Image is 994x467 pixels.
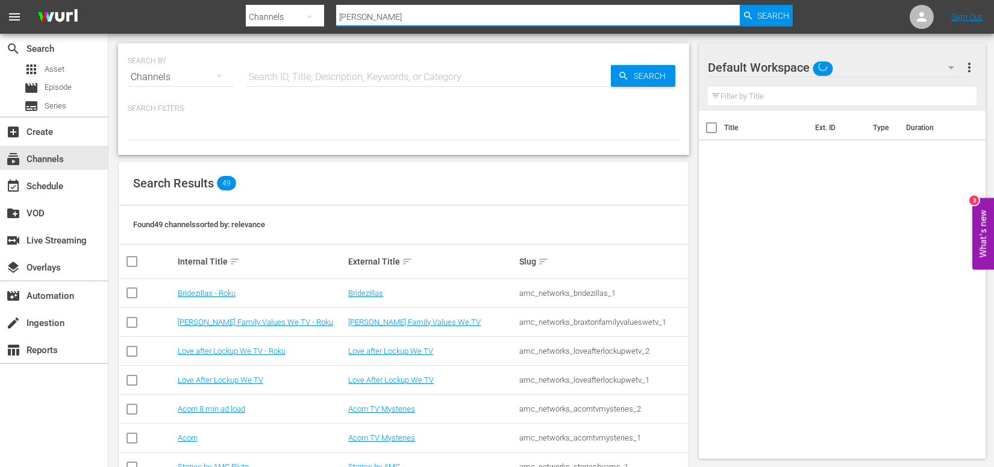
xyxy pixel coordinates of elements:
span: sort [538,256,549,267]
div: amc_networks_loveafterlockupwetv_2 [519,346,687,356]
div: Internal Title [178,254,345,269]
div: amc_networks_bridezillas_1 [519,289,687,298]
a: Acorn TV Mysteries [348,433,415,442]
button: Search [611,65,675,87]
div: 3 [969,195,979,205]
a: Acorn [178,433,198,442]
span: Create [6,125,20,139]
span: Series [24,99,39,113]
span: Schedule [6,179,20,193]
a: Love After Lockup We TV [178,375,263,384]
a: Acorn TV Mysteries [348,404,415,413]
span: Search Results [133,176,214,190]
a: Acorn 8 min ad load [178,404,245,413]
span: VOD [6,206,20,221]
span: Automation [6,289,20,303]
span: Asset [24,62,39,77]
a: Sign Out [951,12,983,22]
span: 49 [217,176,236,190]
p: Search Filters: [128,104,680,114]
button: more_vert [962,53,977,82]
th: Ext. ID [808,111,866,145]
button: Search [740,5,793,27]
span: sort [402,256,413,267]
img: ans4CAIJ8jUAAAAAAAAAAAAAAAAAAAAAAAAgQb4GAAAAAAAAAAAAAAAAAAAAAAAAJMjXAAAAAAAAAAAAAAAAAAAAAAAAgAT5G... [29,3,87,31]
a: [PERSON_NAME] Family Values We TV [348,318,481,327]
span: Search [757,5,789,27]
span: Found 49 channels sorted by: relevance [133,220,265,229]
div: Slug [519,254,687,269]
div: amc_networks_acorntvmysteries_1 [519,433,687,442]
span: Series [45,100,66,112]
span: Episode [45,81,72,93]
span: Channels [6,152,20,166]
span: Search [6,42,20,56]
th: Type [866,111,899,145]
span: Asset [45,63,64,75]
div: External Title [348,254,516,269]
span: Overlays [6,260,20,275]
a: Love after Lockup We TV - Roku [178,346,286,356]
span: more_vert [962,60,977,75]
div: Channels [128,60,234,94]
div: Default Workspace [708,51,966,84]
th: Duration [899,111,971,145]
a: Love after Lockup We TV [348,346,433,356]
span: menu [7,10,22,24]
span: Ingestion [6,316,20,330]
span: Live Streaming [6,233,20,248]
span: Reports [6,343,20,357]
a: [PERSON_NAME] Family Values We TV - Roku [178,318,333,327]
a: Bridezillas [348,289,383,298]
a: Bridezillas - Roku [178,289,236,298]
span: Search [629,65,675,87]
div: amc_networks_loveafterlockupwetv_1 [519,375,687,384]
div: amc_networks_braxtonfamilyvalueswetv_1 [519,318,687,327]
button: Open Feedback Widget [972,198,994,269]
th: Title [724,111,808,145]
a: Love After Lockup We TV [348,375,434,384]
div: amc_networks_acorntvmysteries_2 [519,404,687,413]
span: sort [230,256,240,267]
span: Episode [24,81,39,95]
